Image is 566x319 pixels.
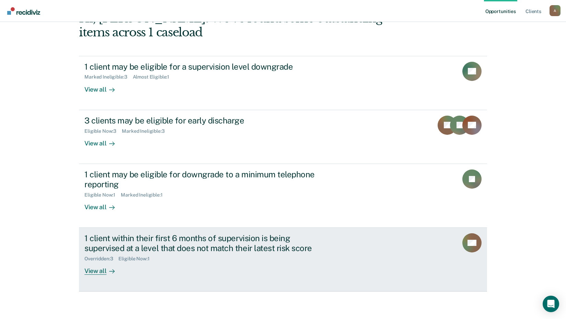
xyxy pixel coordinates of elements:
div: Eligible Now : 1 [84,192,121,198]
button: Profile dropdown button [550,5,561,16]
div: 3 clients may be eligible for early discharge [84,116,325,126]
div: 1 client within their first 6 months of supervision is being supervised at a level that does not ... [84,233,325,253]
div: Marked Ineligible : 3 [122,128,170,134]
div: Almost Eligible : 1 [133,74,175,80]
div: 1 client may be eligible for downgrade to a minimum telephone reporting [84,169,325,189]
div: Eligible Now : 3 [84,128,122,134]
div: A [550,5,561,16]
div: View all [84,198,123,211]
a: 1 client may be eligible for a supervision level downgradeMarked Ineligible:3Almost Eligible:1Vie... [79,56,487,110]
div: 1 client may be eligible for a supervision level downgrade [84,62,325,72]
div: View all [84,261,123,275]
a: 1 client within their first 6 months of supervision is being supervised at a level that does not ... [79,228,487,292]
a: 1 client may be eligible for downgrade to a minimum telephone reportingEligible Now:1Marked Ineli... [79,164,487,228]
a: 3 clients may be eligible for early dischargeEligible Now:3Marked Ineligible:3View all [79,110,487,164]
div: Marked Ineligible : 1 [121,192,168,198]
div: Overridden : 3 [84,256,118,262]
div: View all [84,80,123,93]
img: Recidiviz [7,7,40,15]
div: Open Intercom Messenger [543,296,559,312]
div: Marked Ineligible : 3 [84,74,132,80]
div: View all [84,134,123,147]
div: Eligible Now : 1 [118,256,155,262]
div: Hi, [PERSON_NAME]. We’ve found some outstanding items across 1 caseload [79,11,405,39]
